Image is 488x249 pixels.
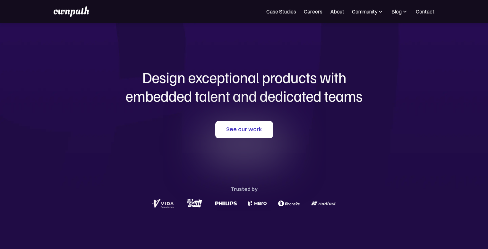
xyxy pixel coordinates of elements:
a: Contact [416,8,434,15]
a: Careers [304,8,322,15]
a: About [330,8,344,15]
a: See our work [215,121,273,138]
div: Trusted by [231,185,258,193]
div: Community [352,8,377,15]
a: Case Studies [266,8,296,15]
div: Blog [391,8,402,15]
h1: Design exceptional products with embedded talent and dedicated teams [90,68,398,105]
